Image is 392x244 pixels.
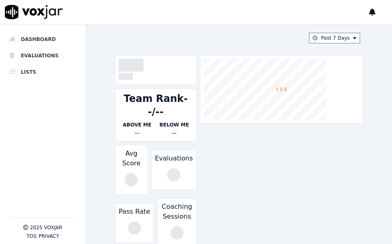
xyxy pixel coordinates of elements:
a: Lists [10,64,76,80]
p: Below Me [156,122,193,128]
p: 2025 Voxjar [30,224,62,231]
div: -- [156,128,193,138]
p: Above Me [119,122,156,128]
div: Avg Score [115,145,148,195]
button: Privacy [38,233,59,239]
a: Evaluations [10,47,76,64]
img: voxjar logo [5,5,63,19]
div: Team Rank --/-- [119,92,193,118]
a: Dashboard [10,31,76,47]
button: Past 7 Days [309,33,360,43]
div: Evaluations [151,150,197,190]
button: TOS [27,233,36,239]
div: -- [119,128,156,138]
div: Pass Rate [115,203,154,243]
